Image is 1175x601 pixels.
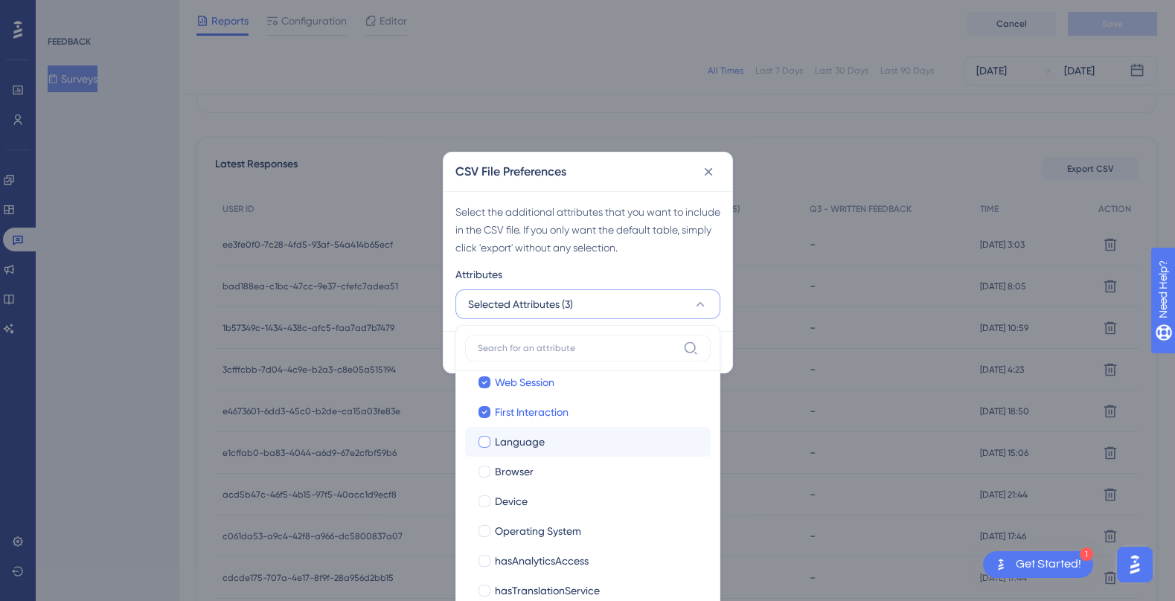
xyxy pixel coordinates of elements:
span: Language [495,433,545,451]
span: Device [495,492,528,510]
img: launcher-image-alternative-text [992,556,1010,573]
span: Selected Attributes (3) [468,295,573,313]
div: 1 [1080,547,1093,561]
div: Open Get Started! checklist, remaining modules: 1 [983,551,1093,578]
span: hasTranslationService [495,582,600,600]
span: Operating System [495,522,581,540]
span: Browser [495,463,534,481]
iframe: UserGuiding AI Assistant Launcher [1112,542,1157,587]
h2: CSV File Preferences [455,163,566,181]
span: Need Help? [35,4,93,22]
input: Search for an attribute [478,342,677,354]
span: hasAnalyticsAccess [495,552,589,570]
div: Get Started! [1016,556,1081,573]
div: Select the additional attributes that you want to include in the CSV file. If you only want the d... [455,203,720,257]
span: Attributes [455,266,502,283]
span: First Interaction [495,403,569,421]
span: Web Session [495,373,554,391]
